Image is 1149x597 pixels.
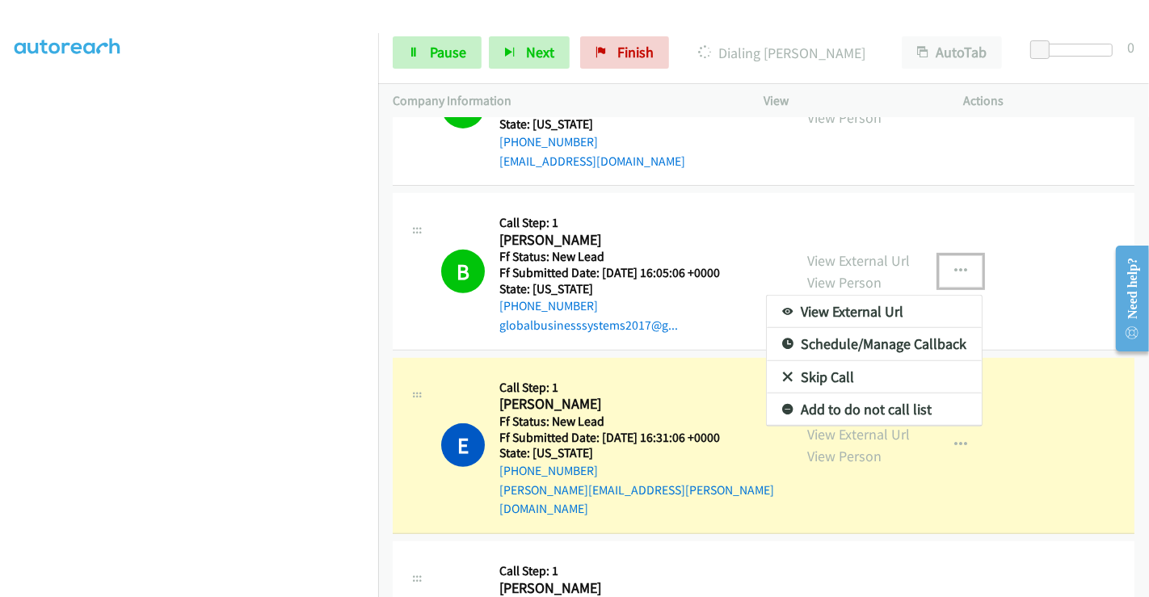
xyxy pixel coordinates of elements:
[767,393,982,426] a: Add to do not call list
[1103,234,1149,363] iframe: Resource Center
[441,423,485,467] h1: E
[767,361,982,393] a: Skip Call
[767,296,982,328] a: View External Url
[767,328,982,360] a: Schedule/Manage Callback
